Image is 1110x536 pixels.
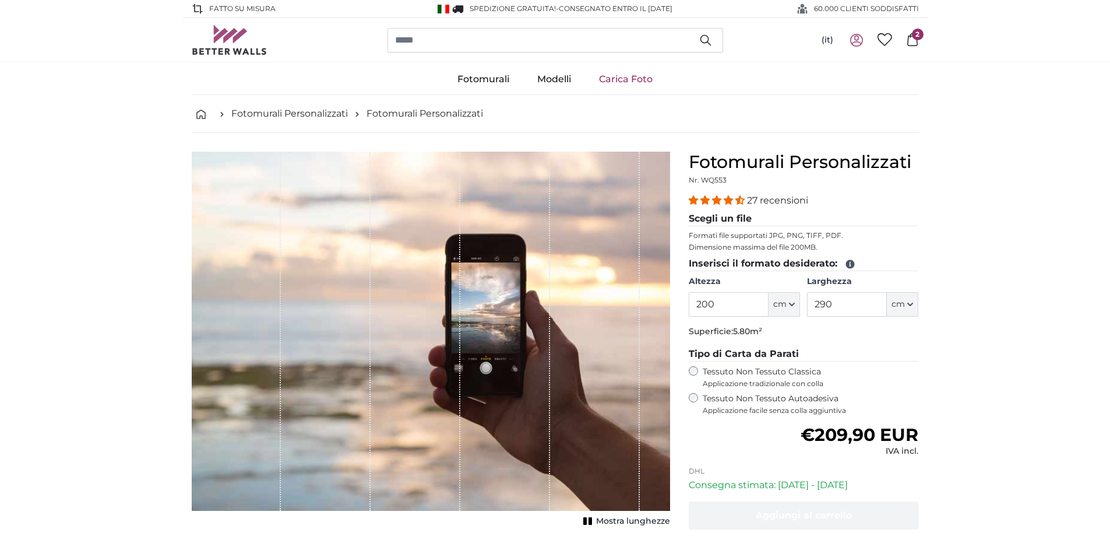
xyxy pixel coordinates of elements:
[470,4,556,13] span: Spedizione GRATUITA!
[192,95,919,133] nav: breadcrumbs
[887,292,918,317] button: cm
[689,347,919,362] legend: Tipo di Carta da Parati
[689,152,919,173] h1: Fotomurali Personalizzati
[689,195,747,206] span: 4.41 stars
[703,366,919,388] label: Tessuto Non Tessuto Classica
[891,299,905,310] span: cm
[689,502,919,530] button: Aggiungi al carrello
[556,4,672,13] span: -
[814,3,919,14] span: 60.000 CLIENTI SODDISFATTI
[773,299,787,310] span: cm
[703,406,919,415] span: Applicazione facile senza colla aggiuntiva
[703,393,919,415] label: Tessuto Non Tessuto Autoadesiva
[747,195,808,206] span: 27 recensioni
[580,513,670,530] button: Mostra lunghezze
[689,478,919,492] p: Consegna stimata: [DATE] - [DATE]
[801,446,918,457] div: IVA incl.
[689,176,727,184] span: Nr. WQ553
[769,292,800,317] button: cm
[756,510,852,521] span: Aggiungi al carrello
[192,152,670,530] div: 1 of 1
[689,243,919,252] p: Dimensione massima del file 200MB.
[689,467,919,476] p: DHL
[801,424,918,446] span: €209,90 EUR
[367,107,483,121] a: Fotomurali Personalizzati
[689,276,800,288] label: Altezza
[523,64,585,94] a: Modelli
[443,64,523,94] a: Fotomurali
[209,3,276,14] span: Fatto su misura
[192,25,267,55] img: Betterwalls
[596,516,670,527] span: Mostra lunghezze
[231,107,348,121] a: Fotomurali Personalizzati
[585,64,667,94] a: Carica Foto
[703,379,919,388] span: Applicazione tradizionale con colla
[689,231,919,240] p: Formati file supportati JPG, PNG, TIFF, PDF.
[689,257,919,271] legend: Inserisci il formato desiderato:
[689,212,919,226] legend: Scegli un file
[689,326,919,338] p: Superficie:
[912,29,924,40] span: 2
[438,5,449,13] img: Italia
[559,4,672,13] span: Consegnato entro il [DATE]
[812,30,843,51] button: (it)
[807,276,918,288] label: Larghezza
[733,326,762,337] span: 5.80m²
